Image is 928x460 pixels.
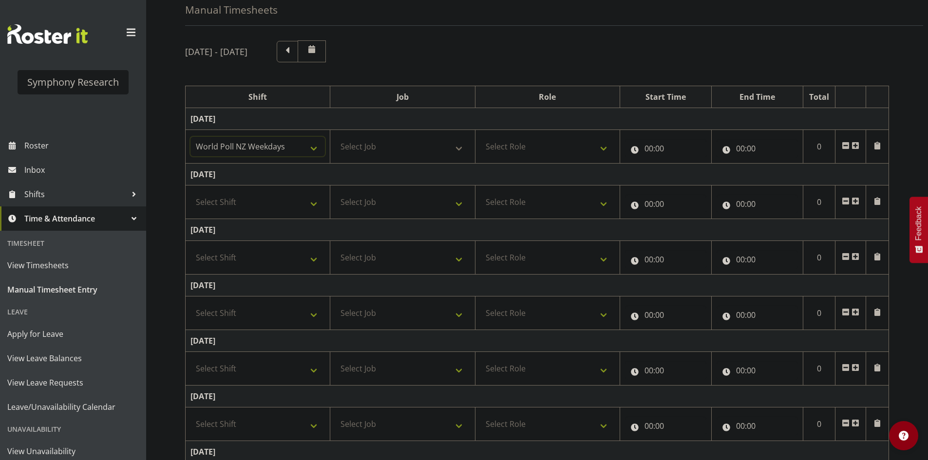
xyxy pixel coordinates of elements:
div: Job [335,91,470,103]
input: Click to select... [717,194,798,214]
td: [DATE] [186,330,889,352]
div: Timesheet [2,233,144,253]
input: Click to select... [717,361,798,380]
span: Leave/Unavailability Calendar [7,400,139,414]
div: Leave [2,302,144,322]
input: Click to select... [625,305,706,325]
input: Click to select... [625,250,706,269]
td: 0 [803,130,835,164]
a: View Leave Requests [2,370,144,395]
input: Click to select... [625,416,706,436]
img: help-xxl-2.png [899,431,909,441]
td: [DATE] [186,164,889,185]
td: 0 [803,407,835,441]
td: [DATE] [186,108,889,130]
h5: [DATE] - [DATE] [185,46,247,57]
a: View Timesheets [2,253,144,277]
span: View Leave Requests [7,375,139,390]
div: Total [808,91,831,103]
input: Click to select... [625,139,706,158]
span: View Leave Balances [7,351,139,366]
span: View Unavailability [7,444,139,459]
span: Manual Timesheet Entry [7,282,139,297]
input: Click to select... [717,416,798,436]
span: Feedback [914,206,923,240]
td: 0 [803,352,835,386]
a: Manual Timesheet Entry [2,277,144,302]
div: Start Time [625,91,706,103]
div: End Time [717,91,798,103]
span: Roster [24,138,141,153]
a: View Leave Balances [2,346,144,370]
input: Click to select... [717,305,798,325]
a: Apply for Leave [2,322,144,346]
h4: Manual Timesheets [185,4,278,16]
td: [DATE] [186,386,889,407]
a: Leave/Unavailability Calendar [2,395,144,419]
span: Time & Attendance [24,211,127,226]
td: [DATE] [186,219,889,241]
input: Click to select... [625,361,706,380]
input: Click to select... [717,139,798,158]
img: Rosterit website logo [7,24,88,44]
div: Symphony Research [27,75,119,90]
span: View Timesheets [7,258,139,273]
td: 0 [803,241,835,275]
div: Unavailability [2,419,144,439]
span: Inbox [24,163,141,177]
div: Role [480,91,615,103]
button: Feedback - Show survey [909,197,928,263]
input: Click to select... [717,250,798,269]
td: 0 [803,296,835,330]
span: Shifts [24,187,127,202]
td: 0 [803,185,835,219]
td: [DATE] [186,275,889,296]
input: Click to select... [625,194,706,214]
span: Apply for Leave [7,327,139,341]
div: Shift [190,91,325,103]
